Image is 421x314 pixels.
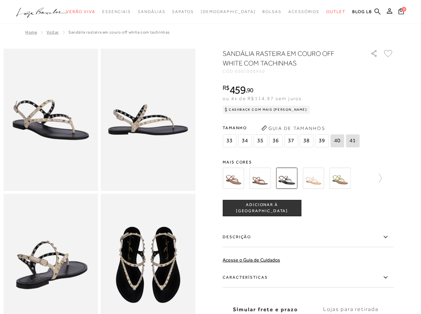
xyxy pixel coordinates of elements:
button: ADICIONAR À [GEOGRAPHIC_DATA] [223,200,301,216]
span: 36 [269,134,282,147]
a: Acesse o Guia de Cuidados [223,257,280,263]
span: ADICIONAR À [GEOGRAPHIC_DATA] [223,202,301,214]
a: noSubCategoriesText [102,5,131,18]
span: 34 [238,134,252,147]
span: 35 [253,134,267,147]
img: SANDÁLIA RASTEIRA EM COURO PRATA COM TACHINHAS [303,168,324,189]
div: CÓD: [223,69,359,73]
i: R$ [223,85,229,91]
span: Sapatos [172,9,194,14]
span: 33 [223,134,236,147]
a: BLOG LB [352,5,372,18]
span: 459 [229,84,246,96]
span: 38 [300,134,313,147]
a: noSubCategoriesText [262,5,281,18]
a: noSubCategoriesText [201,5,256,18]
span: 41 [346,134,359,147]
label: Descrição [223,227,394,247]
a: noSubCategoriesText [66,5,95,18]
a: Voltar [47,30,59,35]
span: 40 [330,134,344,147]
span: 37 [284,134,298,147]
span: Tamanho [223,123,361,133]
button: Guia de Tamanhos [259,123,327,134]
span: 6001000960 [235,69,265,74]
span: BLOG LB [352,9,372,14]
span: Verão Viva [66,9,95,14]
img: SANDÁLIA RASTEIRA EM COURO CARAMELO COM TACHINHAS [223,168,244,189]
span: [DEMOGRAPHIC_DATA] [201,9,256,14]
img: image [101,49,196,191]
span: SANDÁLIA RASTEIRA EM COURO OFF WHITE COM TACHINHAS [68,30,170,35]
a: noSubCategoriesText [326,5,345,18]
a: Home [25,30,37,35]
img: image [3,49,98,191]
span: Sandálias [138,9,165,14]
label: Características [223,268,394,288]
span: Acessórios [288,9,319,14]
span: 39 [315,134,329,147]
span: 0 [402,7,406,12]
span: Bolsas [262,9,281,14]
i: , [246,87,253,93]
span: Mais cores [223,160,394,164]
div: Cashback com Mais [PERSON_NAME] [223,106,310,114]
span: Essenciais [102,9,131,14]
span: 90 [247,86,253,94]
span: ou 4x de R$114,97 sem juros [223,96,302,101]
a: noSubCategoriesText [138,5,165,18]
span: Outlet [326,9,345,14]
button: 0 [396,8,406,17]
img: SANDÁLIA RASTEIRA EM COURO CASTANHO COM TACHINHAS [249,168,271,189]
h1: SANDÁLIA RASTEIRA EM COURO OFF WHITE COM TACHINHAS [223,49,351,68]
a: noSubCategoriesText [172,5,194,18]
a: noSubCategoriesText [288,5,319,18]
img: SANDÁLIA RASTEIRA EM COURO VERDE PERIDOT COM TACHINHAS [329,168,351,189]
img: SANDÁLIA RASTEIRA EM COURO OFF WHITE COM TACHINHAS [276,168,297,189]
